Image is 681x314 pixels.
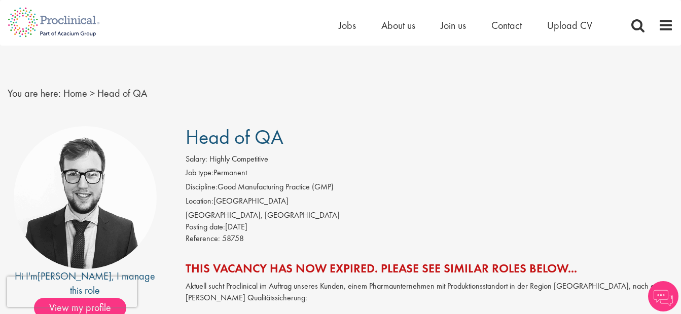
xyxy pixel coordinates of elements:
span: > [90,87,95,100]
a: Contact [491,19,522,32]
div: [DATE] [186,221,673,233]
span: 58758 [222,233,244,244]
a: [PERSON_NAME] [38,269,112,283]
li: Good Manufacturing Practice (GMP) [186,181,673,195]
a: Join us [441,19,466,32]
span: Head of QA [186,124,283,150]
span: Posting date: [186,221,225,232]
span: Highly Competitive [209,153,268,164]
iframe: reCAPTCHA [7,277,137,307]
label: Location: [186,195,213,207]
span: Head of QA [97,87,147,100]
label: Reference: [186,233,220,245]
p: Aktuell sucht Proclinical im Auftrag unseres Kunden, einem Pharmaunternehmen mit Produktionsstand... [186,281,673,304]
a: Upload CV [547,19,592,32]
h2: This vacancy has now expired. Please see similar roles below... [186,262,673,275]
a: View my profile [34,300,136,313]
label: Discipline: [186,181,218,193]
label: Job type: [186,167,213,179]
a: About us [381,19,415,32]
li: [GEOGRAPHIC_DATA] [186,195,673,210]
div: Hi I'm , I manage this role [8,269,163,298]
span: You are here: [8,87,61,100]
li: Permanent [186,167,673,181]
label: Salary: [186,153,207,165]
a: breadcrumb link [63,87,87,100]
a: Jobs [339,19,356,32]
div: [GEOGRAPHIC_DATA], [GEOGRAPHIC_DATA] [186,210,673,221]
img: Chatbot [648,281,678,311]
img: imeage of recruiter Antoine Mortiaux [14,126,157,269]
